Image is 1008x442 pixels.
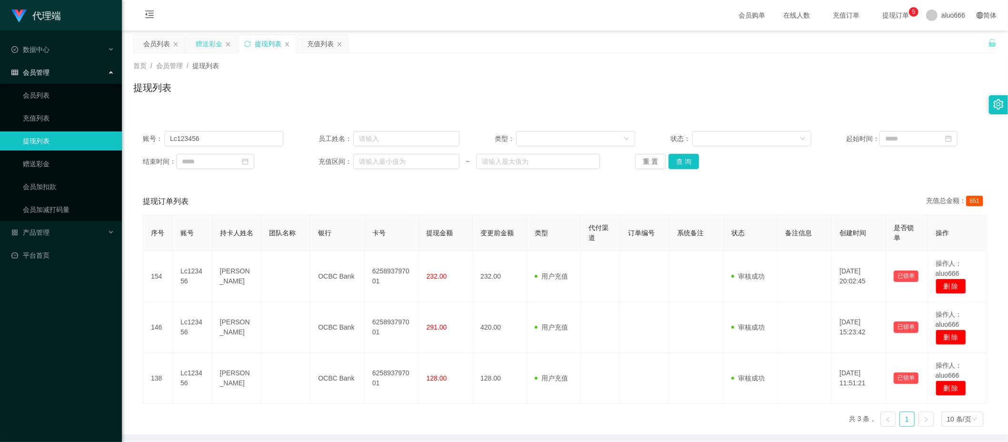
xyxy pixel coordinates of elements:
input: 请输入 [353,131,459,146]
span: 订单编号 [628,229,655,237]
div: 充值列表 [307,35,334,53]
button: 删 除 [936,330,966,345]
i: 图标: down [624,136,629,142]
h1: 提现列表 [133,80,171,95]
span: 232.00 [427,272,447,280]
td: OCBC Bank [310,302,365,353]
span: 首页 [133,62,147,70]
i: 图标: down [800,136,806,142]
i: 图标: right [923,417,929,422]
span: 用户充值 [535,272,568,280]
button: 重 置 [635,154,666,169]
td: [PERSON_NAME] [212,302,261,353]
a: 图标: dashboard平台首页 [11,246,114,265]
td: 625893797001 [365,302,419,353]
span: 创建时间 [839,229,866,237]
a: 充值列表 [23,109,114,128]
i: 图标: close [173,41,179,47]
span: 291.00 [427,323,447,331]
span: 银行 [318,229,331,237]
span: 用户充值 [535,323,568,331]
i: 图标: setting [993,99,1004,110]
span: 状态： [670,134,692,144]
img: logo.9652507e.png [11,10,27,23]
i: 图标: unlock [988,39,997,47]
span: 类型： [495,134,517,144]
td: 154 [143,251,173,302]
li: 下一页 [918,412,934,427]
span: 持卡人姓名 [220,229,253,237]
div: 10 条/页 [947,412,971,426]
td: 146 [143,302,173,353]
i: 图标: calendar [945,135,952,142]
span: 充值订单 [828,12,864,19]
td: 232.00 [473,251,527,302]
button: 查 询 [669,154,699,169]
i: 图标: sync [244,40,251,47]
span: 提现金额 [427,229,453,237]
i: 图标: down [972,416,978,423]
td: OCBC Bank [310,353,365,404]
td: 625893797001 [365,353,419,404]
input: 请输入最大值为 [476,154,600,169]
span: 卡号 [372,229,386,237]
td: OCBC Bank [310,251,365,302]
span: 变更前金额 [480,229,514,237]
span: 128.00 [427,374,447,382]
span: 提现订单 [878,12,914,19]
span: 数据中心 [11,46,50,53]
a: 会员加减打码量 [23,200,114,219]
button: 已锁单 [894,372,918,384]
span: 员工姓名： [319,134,353,144]
span: 提现订单列表 [143,196,189,207]
span: 操作人：aluo666 [936,260,962,277]
a: 1 [900,412,914,426]
a: 赠送彩金 [23,154,114,173]
div: 提现列表 [255,35,281,53]
i: 图标: global [977,12,983,19]
td: [DATE] 15:23:42 [832,302,886,353]
div: 充值总金额： [926,196,987,207]
div: 赠送彩金 [196,35,222,53]
span: 会员管理 [11,69,50,76]
button: 已锁单 [894,321,918,333]
sup: 5 [909,7,918,17]
span: 是否锁单 [894,224,914,241]
span: 充值区间： [319,157,353,167]
span: 会员管理 [156,62,183,70]
span: ~ [459,157,476,167]
i: 图标: close [284,41,290,47]
span: 651 [966,196,983,206]
span: 起始时间： [846,134,879,144]
span: 审核成功 [731,272,765,280]
li: 共 3 条， [849,412,877,427]
td: 138 [143,353,173,404]
input: 请输入最小值为 [353,154,459,169]
i: 图标: calendar [242,158,249,165]
td: Lc123456 [173,353,212,404]
span: 状态 [731,229,745,237]
a: 会员列表 [23,86,114,105]
td: 128.00 [473,353,527,404]
td: Lc123456 [173,251,212,302]
i: 图标: check-circle-o [11,46,18,53]
span: 代付渠道 [589,224,609,241]
span: 产品管理 [11,229,50,236]
span: / [150,62,152,70]
a: 提现列表 [23,131,114,151]
span: 类型 [535,229,548,237]
span: 在线人数 [778,12,815,19]
i: 图标: menu-fold [133,0,166,31]
span: 团队名称 [269,229,296,237]
span: 账号 [180,229,194,237]
span: / [187,62,189,70]
span: 账号： [143,134,164,144]
span: 备注信息 [786,229,812,237]
h1: 代理端 [32,0,61,31]
button: 已锁单 [894,271,918,282]
li: 上一页 [880,412,896,427]
span: 结束时间： [143,157,176,167]
span: 用户充值 [535,374,568,382]
td: [DATE] 20:02:45 [832,251,886,302]
td: 420.00 [473,302,527,353]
